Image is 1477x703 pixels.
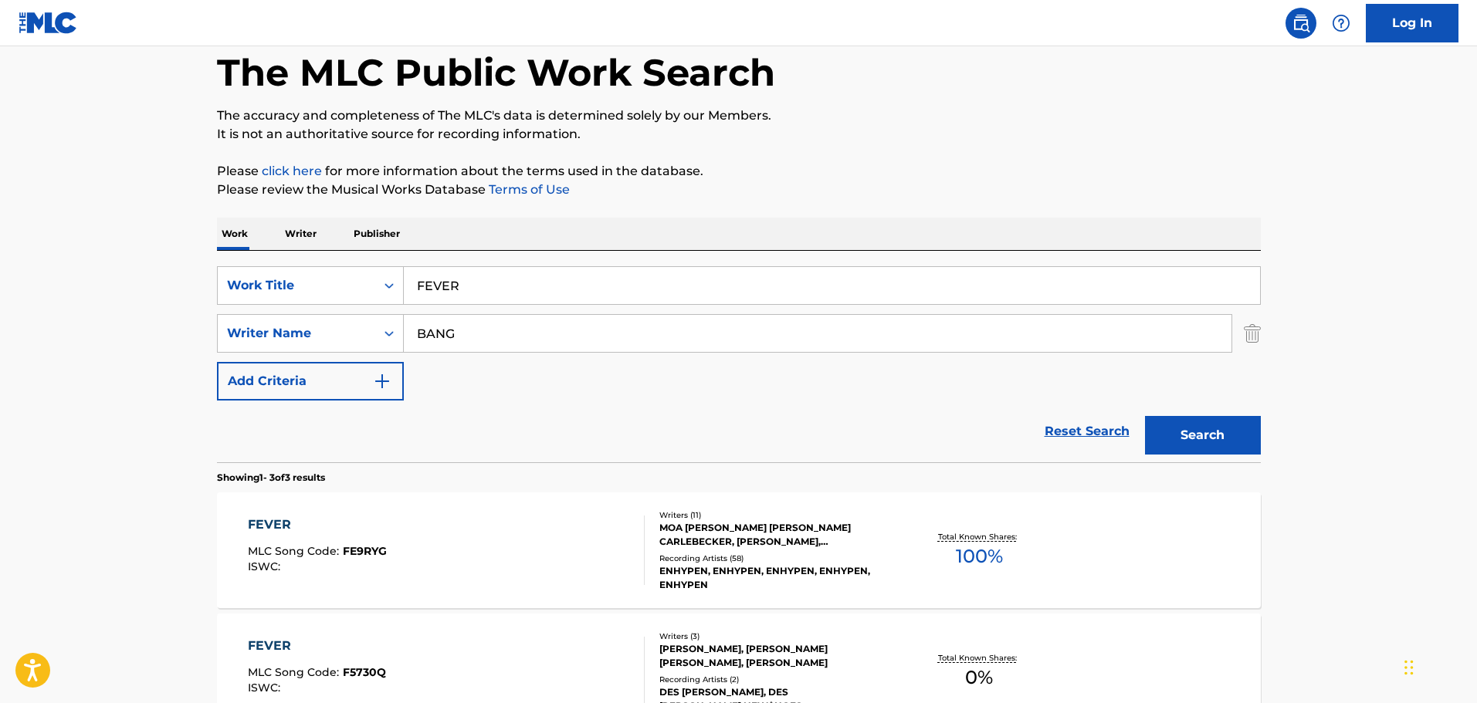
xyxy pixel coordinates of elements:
[227,276,366,295] div: Work Title
[1400,629,1477,703] iframe: Chat Widget
[217,125,1261,144] p: It is not an authoritative source for recording information.
[659,564,893,592] div: ENHYPEN, ENHYPEN, ENHYPEN, ENHYPEN, ENHYPEN
[938,531,1021,542] p: Total Known Shares:
[1366,4,1458,42] a: Log In
[349,218,405,250] p: Publisher
[1037,414,1137,448] a: Reset Search
[248,665,343,679] span: MLC Song Code :
[19,12,78,34] img: MLC Logo
[227,324,366,343] div: Writer Name
[659,553,893,564] div: Recording Artists ( 58 )
[217,218,252,250] p: Work
[1332,14,1350,32] img: help
[217,162,1261,181] p: Please for more information about the terms used in the database.
[1404,644,1414,691] div: Drag
[1145,416,1261,455] button: Search
[659,674,893,685] div: Recording Artists ( 2 )
[965,664,993,691] span: 0 %
[217,49,775,96] h1: The MLC Public Work Search
[248,515,387,534] div: FEVER
[659,521,893,549] div: MOA [PERSON_NAME] [PERSON_NAME] CARLEBECKER, [PERSON_NAME], [PERSON_NAME], [PERSON_NAME] [PERSON_...
[1326,8,1357,39] div: Help
[1244,314,1261,353] img: Delete Criterion
[217,266,1261,462] form: Search Form
[217,492,1261,608] a: FEVERMLC Song Code:FE9RYGISWC:Writers (11)MOA [PERSON_NAME] [PERSON_NAME] CARLEBECKER, [PERSON_NA...
[373,372,391,390] img: 9d2ae6d4665cec9f34b9.svg
[659,509,893,521] div: Writers ( 11 )
[486,182,570,197] a: Terms of Use
[1292,14,1310,32] img: search
[217,106,1261,125] p: The accuracy and completeness of The MLC's data is determined solely by our Members.
[248,544,343,558] span: MLC Song Code :
[1286,8,1316,39] a: Public Search
[248,559,284,573] span: ISWC :
[217,362,404,401] button: Add Criteria
[938,652,1021,664] p: Total Known Shares:
[248,637,386,655] div: FEVER
[343,665,386,679] span: F5730Q
[659,630,893,642] div: Writers ( 3 )
[217,181,1261,199] p: Please review the Musical Works Database
[343,544,387,558] span: FE9RYG
[262,164,322,178] a: click here
[217,471,325,485] p: Showing 1 - 3 of 3 results
[280,218,321,250] p: Writer
[659,642,893,670] div: [PERSON_NAME], [PERSON_NAME] [PERSON_NAME], [PERSON_NAME]
[248,681,284,695] span: ISWC :
[956,542,1003,570] span: 100 %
